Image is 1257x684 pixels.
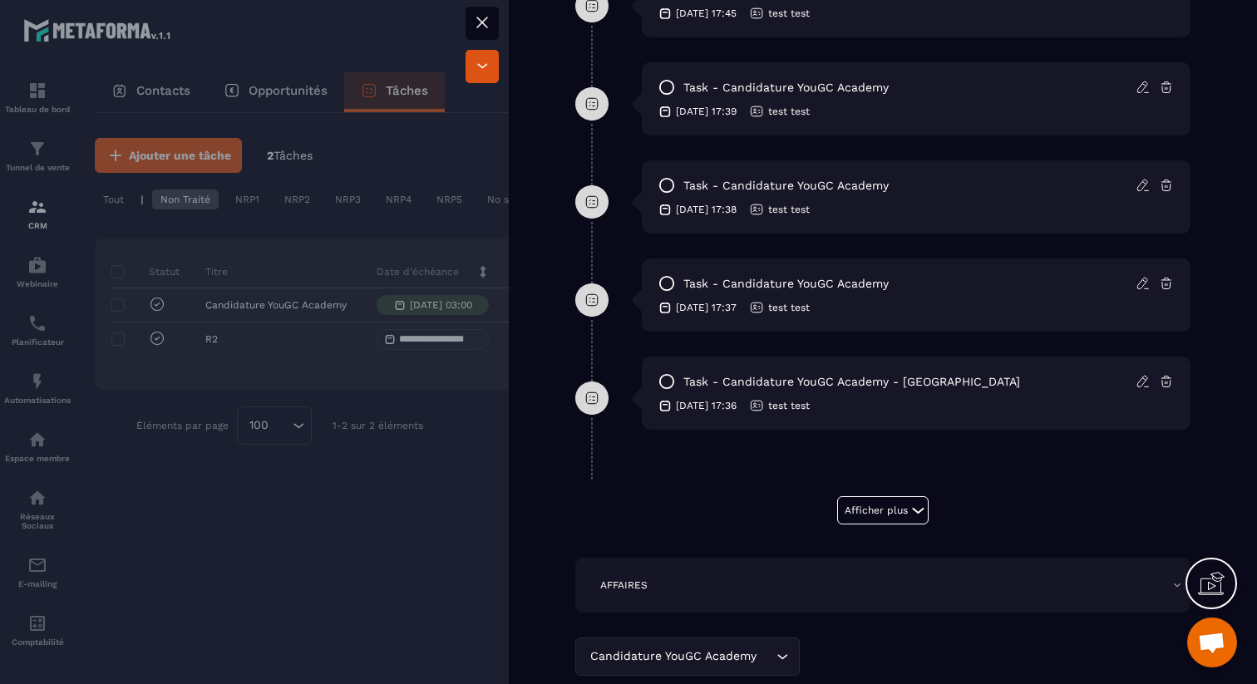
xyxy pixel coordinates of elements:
p: test test [768,105,810,118]
p: task - Candidature YouGC Academy [683,80,889,96]
span: Candidature YouGC Academy [586,647,760,666]
p: [DATE] 17:37 [676,301,737,314]
p: test test [768,203,810,216]
p: task - Candidature YouGC Academy - [GEOGRAPHIC_DATA] [683,374,1020,390]
p: AFFAIRES [600,578,648,592]
a: Ouvrir le chat [1187,618,1237,667]
p: [DATE] 17:36 [676,399,737,412]
p: test test [768,7,810,20]
p: task - Candidature YouGC Academy [683,178,889,194]
p: [DATE] 17:38 [676,203,737,216]
p: [DATE] 17:39 [676,105,737,118]
button: Afficher plus [837,496,929,524]
div: Search for option [575,637,800,676]
p: [DATE] 17:45 [676,7,737,20]
p: test test [768,301,810,314]
p: task - Candidature YouGC Academy [683,276,889,292]
input: Search for option [760,647,772,666]
p: test test [768,399,810,412]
